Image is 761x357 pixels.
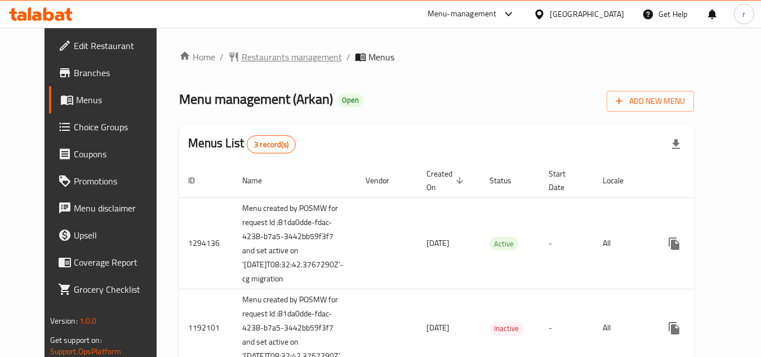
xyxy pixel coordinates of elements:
span: [DATE] [426,236,450,250]
button: more [661,230,688,257]
button: Change Status [688,315,715,342]
span: Menus [368,50,394,64]
a: Restaurants management [228,50,342,64]
td: Menu created by POSMW for request Id :81da0dde-fdac-4238-b7a5-3442bb59f3f7 and set active on '[DA... [233,197,357,289]
a: Promotions [49,168,172,195]
li: / [220,50,224,64]
span: Created On [426,167,467,194]
a: Grocery Checklist [49,276,172,303]
span: [DATE] [426,320,450,335]
span: Restaurants management [242,50,342,64]
div: Total records count [247,135,296,153]
a: Coverage Report [49,249,172,276]
span: Branches [74,66,163,80]
span: Name [242,174,277,187]
span: Coverage Report [74,255,163,269]
span: Menu management ( Arkan ) [179,86,333,112]
button: Change Status [688,230,715,257]
span: Coupons [74,147,163,161]
a: Menu disclaimer [49,195,172,222]
span: Version: [50,314,78,328]
a: Edit Restaurant [49,32,172,59]
span: r [742,8,745,20]
span: Locale [603,174,638,187]
td: All [594,197,652,289]
a: Menus [49,86,172,113]
nav: breadcrumb [179,50,695,64]
span: Add New Menu [616,94,685,108]
span: Vendor [366,174,404,187]
span: Upsell [74,228,163,242]
span: Promotions [74,174,163,188]
div: Export file [662,131,689,158]
div: [GEOGRAPHIC_DATA] [550,8,624,20]
span: 3 record(s) [247,139,295,150]
button: more [661,315,688,342]
a: Home [179,50,215,64]
span: Active [489,237,518,250]
a: Branches [49,59,172,86]
div: Open [337,94,363,107]
span: Menus [76,93,163,107]
span: Grocery Checklist [74,283,163,296]
td: - [540,197,594,289]
td: 1294136 [179,197,233,289]
span: 1.0.0 [79,314,97,328]
span: ID [188,174,210,187]
a: Upsell [49,222,172,249]
button: Add New Menu [607,91,694,112]
a: Choice Groups [49,113,172,140]
span: Status [489,174,526,187]
span: Menu disclaimer [74,201,163,215]
span: Get support on: [50,333,102,347]
a: Coupons [49,140,172,168]
span: Start Date [549,167,580,194]
li: / [346,50,350,64]
div: Menu-management [428,7,497,21]
h2: Menus List [188,135,296,153]
span: Edit Restaurant [74,39,163,52]
span: Choice Groups [74,120,163,134]
span: Inactive [489,322,523,335]
span: Open [337,95,363,105]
